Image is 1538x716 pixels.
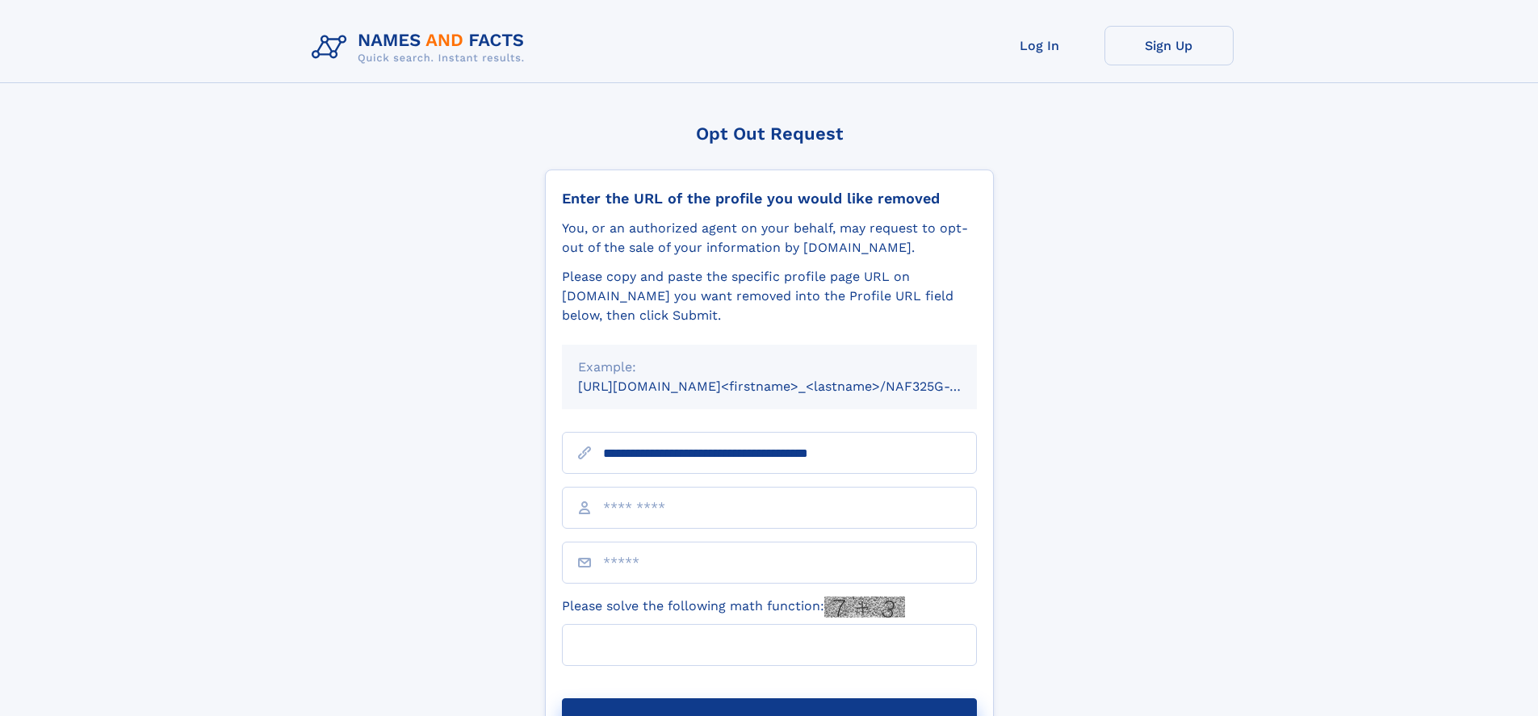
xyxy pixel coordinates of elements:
small: [URL][DOMAIN_NAME]<firstname>_<lastname>/NAF325G-xxxxxxxx [578,379,1008,394]
a: Sign Up [1104,26,1234,65]
a: Log In [975,26,1104,65]
div: Example: [578,358,961,377]
div: Please copy and paste the specific profile page URL on [DOMAIN_NAME] you want removed into the Pr... [562,267,977,325]
div: Enter the URL of the profile you would like removed [562,190,977,207]
div: You, or an authorized agent on your behalf, may request to opt-out of the sale of your informatio... [562,219,977,258]
div: Opt Out Request [545,124,994,144]
img: Logo Names and Facts [305,26,538,69]
label: Please solve the following math function: [562,597,905,618]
